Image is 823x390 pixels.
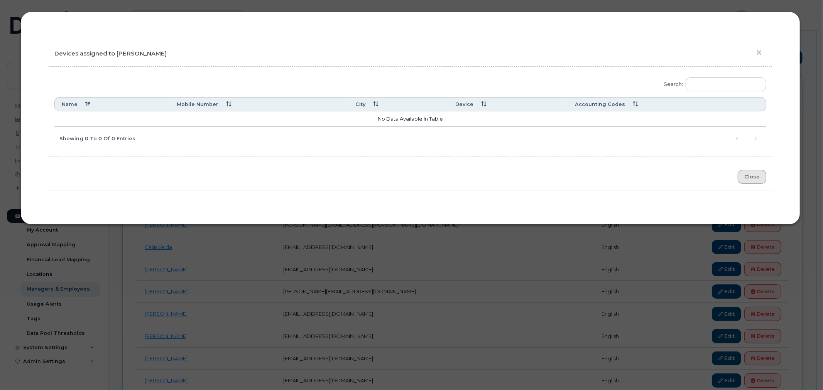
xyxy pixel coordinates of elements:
[750,133,761,145] a: Next
[755,47,766,59] button: ×
[731,133,743,145] a: Previous
[170,97,348,111] th: Mobile Number : activate to sort column ascending
[738,170,766,184] button: Close
[568,97,766,111] th: Accounting Codes : activate to sort column ascending
[54,111,766,127] td: No data available in table
[54,132,135,145] div: Showing 0 to 0 of 0 entries
[448,97,568,111] th: Device : activate to sort column ascending
[54,97,170,111] th: Name : activate to sort column descending
[659,72,766,94] label: Search:
[54,50,766,57] h4: Devices assigned to [PERSON_NAME]
[348,97,448,111] th: City : activate to sort column ascending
